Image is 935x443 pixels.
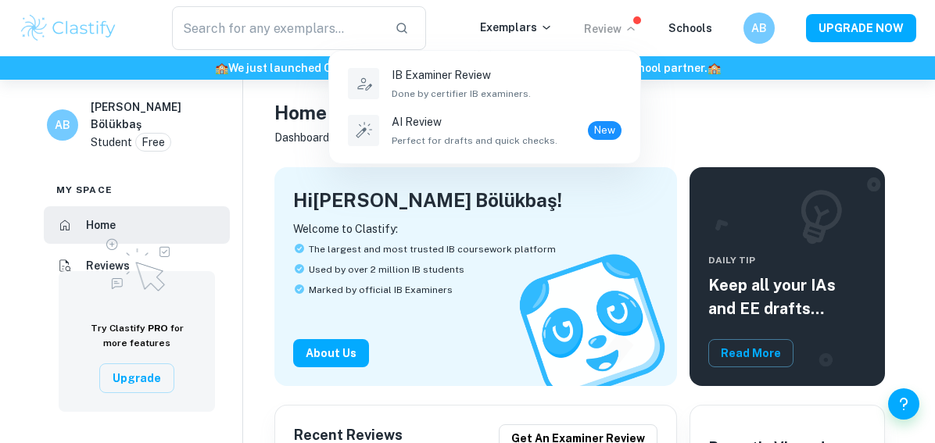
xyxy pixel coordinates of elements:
a: AI ReviewPerfect for drafts and quick checks.New [345,110,625,151]
span: Done by certifier IB examiners. [392,87,531,101]
p: IB Examiner Review [392,66,531,84]
span: New [588,123,622,138]
a: IB Examiner ReviewDone by certifier IB examiners. [345,63,625,104]
p: AI Review [392,113,557,130]
span: Perfect for drafts and quick checks. [392,134,557,148]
